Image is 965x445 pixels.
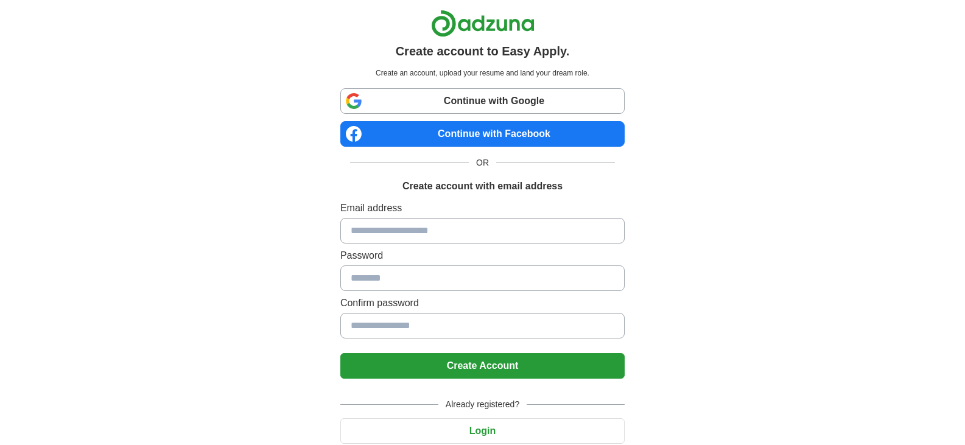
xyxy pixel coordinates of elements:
label: Email address [340,201,625,215]
a: Continue with Facebook [340,121,625,147]
img: Adzuna logo [431,10,535,37]
p: Create an account, upload your resume and land your dream role. [343,68,622,79]
label: Password [340,248,625,263]
a: Continue with Google [340,88,625,114]
span: OR [469,156,496,169]
button: Create Account [340,353,625,379]
h1: Create account with email address [402,179,563,194]
a: Login [340,426,625,436]
span: Already registered? [438,398,527,411]
label: Confirm password [340,296,625,310]
h1: Create account to Easy Apply. [396,42,570,60]
button: Login [340,418,625,444]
